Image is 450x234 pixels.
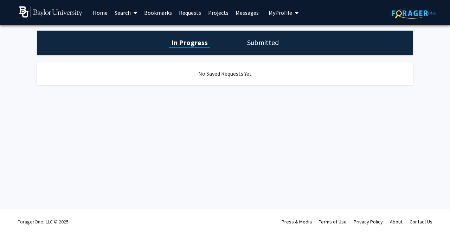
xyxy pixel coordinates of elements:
a: Projects [205,0,232,25]
a: Bookmarks [141,0,175,25]
h1: Submitted [245,38,281,48]
a: Search [111,0,141,25]
a: Terms of Use [319,219,347,225]
a: Privacy Policy [354,219,383,225]
a: Messages [232,0,262,25]
div: ForagerOne, LLC © 2025 [18,209,69,234]
h1: In Progress [169,38,210,48]
a: Home [89,0,111,25]
a: About [390,219,403,225]
img: Baylor University Logo [19,6,82,18]
a: Requests [175,0,205,25]
span: My Profile [269,9,292,16]
img: ForagerOne Logo [392,8,436,19]
a: Contact Us [410,219,432,225]
div: No Saved Requests Yet [37,62,413,85]
a: Press & Media [282,219,312,225]
iframe: Chat [5,202,30,229]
